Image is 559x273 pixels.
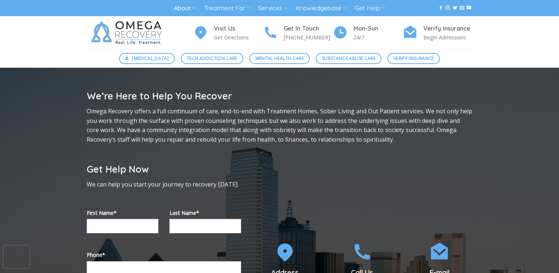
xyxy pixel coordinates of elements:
[445,6,450,11] a: Follow on Instagram
[423,24,473,33] h4: Verify Insurance
[132,55,169,62] span: [MEDICAL_DATA]
[403,24,473,42] a: Verify Insurance Begin Admissions
[387,53,440,64] a: Verify Insurance
[87,180,241,189] p: We can help you start your journey to recovery [DATE].
[87,90,473,102] h2: We’re Here to Help You Recover
[193,24,263,42] a: Visit Us Get Directions
[460,6,464,11] a: Send us an email
[87,251,241,259] label: Phone*
[174,1,196,15] a: About
[119,53,175,64] a: [MEDICAL_DATA]
[214,24,263,33] h4: Visit Us
[87,163,241,175] h2: Get Help Now
[354,24,403,33] h4: Mon-Sun
[316,53,381,64] a: Substance Abuse Care
[181,53,244,64] a: Tech Addiction Care
[394,55,434,62] span: Verify Insurance
[249,53,310,64] a: Mental Health Care
[87,107,473,144] p: Omega Recovery offers a full continuum of care, end-to-end with Treatment Homes, Sober Living and...
[467,6,471,11] a: Follow on YouTube
[169,209,241,217] label: Last Name*
[423,33,473,42] p: Begin Admissions
[263,24,333,42] a: Get In Touch [PHONE_NUMBER]
[214,33,263,42] p: Get Directions
[258,1,287,15] a: Services
[284,24,333,33] h4: Get In Touch
[87,16,169,49] img: Omega Recovery
[355,1,385,15] a: Get Help
[284,33,333,42] p: [PHONE_NUMBER]
[354,33,403,42] p: 24/7
[204,1,250,15] a: Treatment For
[453,6,457,11] a: Follow on Twitter
[295,1,346,15] a: Knowledgebase
[255,55,304,62] span: Mental Health Care
[438,6,443,11] a: Follow on Facebook
[87,209,158,217] label: First Name*
[187,55,237,62] span: Tech Addiction Care
[322,55,376,62] span: Substance Abuse Care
